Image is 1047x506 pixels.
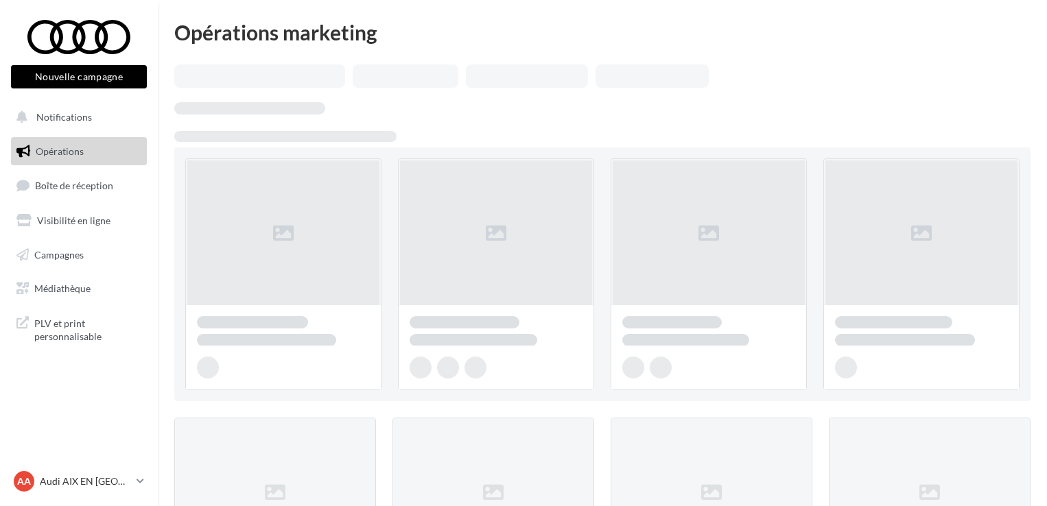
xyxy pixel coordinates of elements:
span: Médiathèque [34,282,91,294]
span: Boîte de réception [35,180,113,191]
span: PLV et print personnalisable [34,314,141,344]
span: AA [17,474,31,488]
a: Boîte de réception [8,171,150,200]
button: Notifications [8,103,144,132]
a: Médiathèque [8,274,150,303]
a: Opérations [8,137,150,166]
span: Visibilité en ligne [37,215,110,226]
span: Notifications [36,111,92,123]
a: Visibilité en ligne [8,206,150,235]
a: PLV et print personnalisable [8,309,150,349]
p: Audi AIX EN [GEOGRAPHIC_DATA] [40,474,131,488]
a: Campagnes [8,241,150,269]
div: Opérations marketing [174,22,1031,43]
a: AA Audi AIX EN [GEOGRAPHIC_DATA] [11,468,147,494]
button: Nouvelle campagne [11,65,147,88]
span: Campagnes [34,248,84,260]
span: Opérations [36,145,84,157]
